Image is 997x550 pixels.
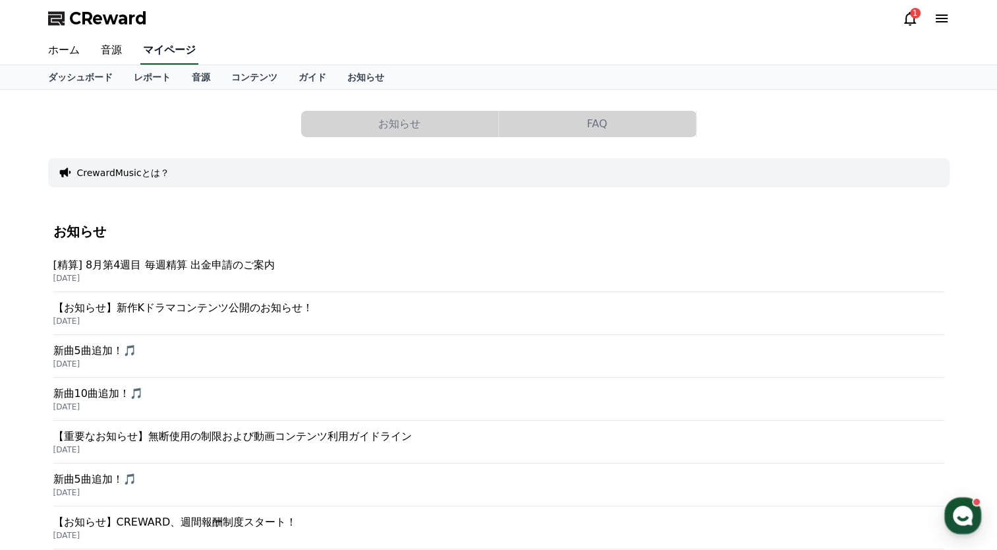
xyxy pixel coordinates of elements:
p: 新曲5曲追加！🎵 [53,343,944,359]
a: 【重要なお知らせ】無断使用の制限および動画コンテンツ利用ガイドライン [DATE] [53,421,944,464]
p: 新曲5曲追加！🎵 [53,472,944,487]
h4: お知らせ [53,224,944,239]
a: マイページ [140,37,198,65]
a: 新曲5曲追加！🎵 [DATE] [53,464,944,506]
a: ダッシュボード [38,65,123,89]
a: FAQ [499,111,697,137]
p: 新曲10曲追加！🎵 [53,386,944,402]
a: レポート [123,65,181,89]
a: Home [4,418,87,451]
a: コンテンツ [221,65,288,89]
button: お知らせ [301,111,498,137]
a: Settings [170,418,253,451]
a: 新曲10曲追加！🎵 [DATE] [53,378,944,421]
span: Settings [195,438,227,448]
a: 【お知らせ】CREWARD、週間報酬制度スタート！ [DATE] [53,506,944,549]
span: Home [34,438,57,448]
p: 【重要なお知らせ】無断使用の制限および動画コンテンツ利用ガイドライン [53,429,944,444]
p: [DATE] [53,530,944,541]
p: [DATE] [53,273,944,284]
a: ガイド [288,65,337,89]
p: [DATE] [53,444,944,455]
a: CReward [48,8,147,29]
a: [精算] 8月第4週目 毎週精算 出金申請のご案内 [DATE] [53,249,944,292]
a: Messages [87,418,170,451]
div: 1 [910,8,921,18]
a: 音源 [181,65,221,89]
a: 【お知らせ】新作Kドラマコンテンツ公開のお知らせ！ [DATE] [53,292,944,335]
a: 1 [902,11,918,26]
p: [DATE] [53,402,944,412]
span: CReward [69,8,147,29]
a: お知らせ [337,65,395,89]
p: [精算] 8月第4週目 毎週精算 出金申請のご案内 [53,257,944,273]
a: お知らせ [301,111,499,137]
a: ホーム [38,37,90,65]
p: 【お知らせ】新作Kドラマコンテンツ公開のお知らせ！ [53,300,944,316]
a: 新曲5曲追加！🎵 [DATE] [53,335,944,378]
span: Messages [109,439,148,449]
p: 【お知らせ】CREWARD、週間報酬制度スタート！ [53,514,944,530]
a: 音源 [90,37,132,65]
p: [DATE] [53,316,944,326]
button: FAQ [499,111,696,137]
p: [DATE] [53,487,944,498]
p: [DATE] [53,359,944,369]
button: CrewardMusicとは？ [77,166,169,179]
